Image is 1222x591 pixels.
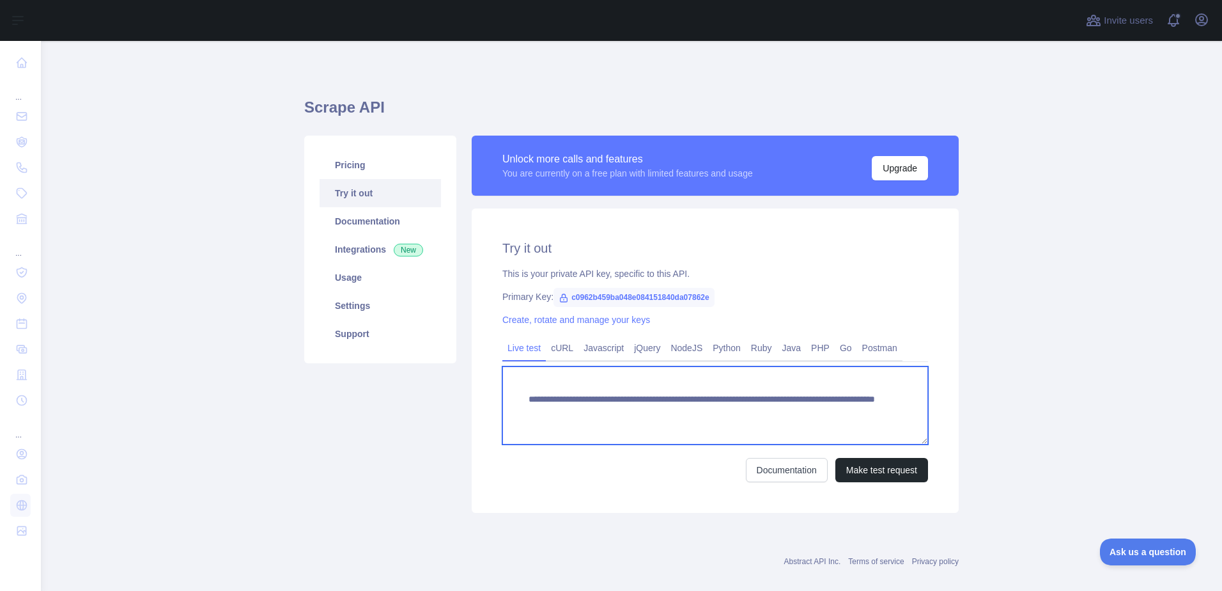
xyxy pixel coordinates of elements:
[320,292,441,320] a: Settings
[1100,539,1196,565] iframe: Toggle Customer Support
[708,338,746,358] a: Python
[10,233,31,258] div: ...
[320,235,441,264] a: Integrations New
[784,557,841,566] a: Abstract API Inc.
[320,179,441,207] a: Try it out
[320,264,441,292] a: Usage
[502,338,546,358] a: Live test
[320,207,441,235] a: Documentation
[665,338,708,358] a: NodeJS
[394,244,423,256] span: New
[502,239,928,257] h2: Try it out
[10,414,31,440] div: ...
[546,338,578,358] a: cURL
[835,458,928,482] button: Make test request
[502,315,650,325] a: Create, rotate and manage your keys
[872,156,928,180] button: Upgrade
[857,338,902,358] a: Postman
[10,77,31,102] div: ...
[835,338,857,358] a: Go
[553,288,715,307] span: c0962b459ba048e084151840da07862e
[502,167,753,180] div: You are currently on a free plan with limited features and usage
[629,338,665,358] a: jQuery
[502,267,928,280] div: This is your private API key, specific to this API.
[912,557,959,566] a: Privacy policy
[502,290,928,303] div: Primary Key:
[320,151,441,179] a: Pricing
[502,152,753,167] div: Unlock more calls and features
[777,338,807,358] a: Java
[578,338,629,358] a: Javascript
[746,458,828,482] a: Documentation
[304,97,959,128] h1: Scrape API
[320,320,441,348] a: Support
[848,557,904,566] a: Terms of service
[1104,13,1153,28] span: Invite users
[806,338,835,358] a: PHP
[1083,10,1156,31] button: Invite users
[746,338,777,358] a: Ruby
